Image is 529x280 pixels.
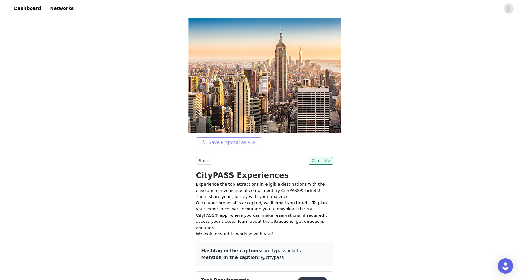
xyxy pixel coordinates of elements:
img: campaign image [188,18,341,133]
div: Open Intercom Messenger [498,258,513,274]
span: Mention in the caption: [201,255,260,260]
span: @citypass [261,255,284,260]
a: Dashboard [10,1,45,16]
p: . To plan your experience, we encourage you to download the My CityPASS® app, where you can make ... [196,200,333,231]
a: Networks [46,1,78,16]
p: Experience the top attractions in eligible destinations with the ease and convenience of complime... [196,181,333,200]
span: Hashtag in the captions: [201,248,263,253]
span: Complete [309,157,333,165]
span: Once your proposal is accepted, we'll email you tickets [196,201,310,205]
h1: CityPASS Experiences [196,170,333,181]
button: Back [196,157,212,165]
div: avatar [505,3,512,14]
button: Save Proposal as PDF [196,137,261,147]
p: We look forward to working with you! [196,231,333,237]
span: #citypasstickets [264,248,301,253]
